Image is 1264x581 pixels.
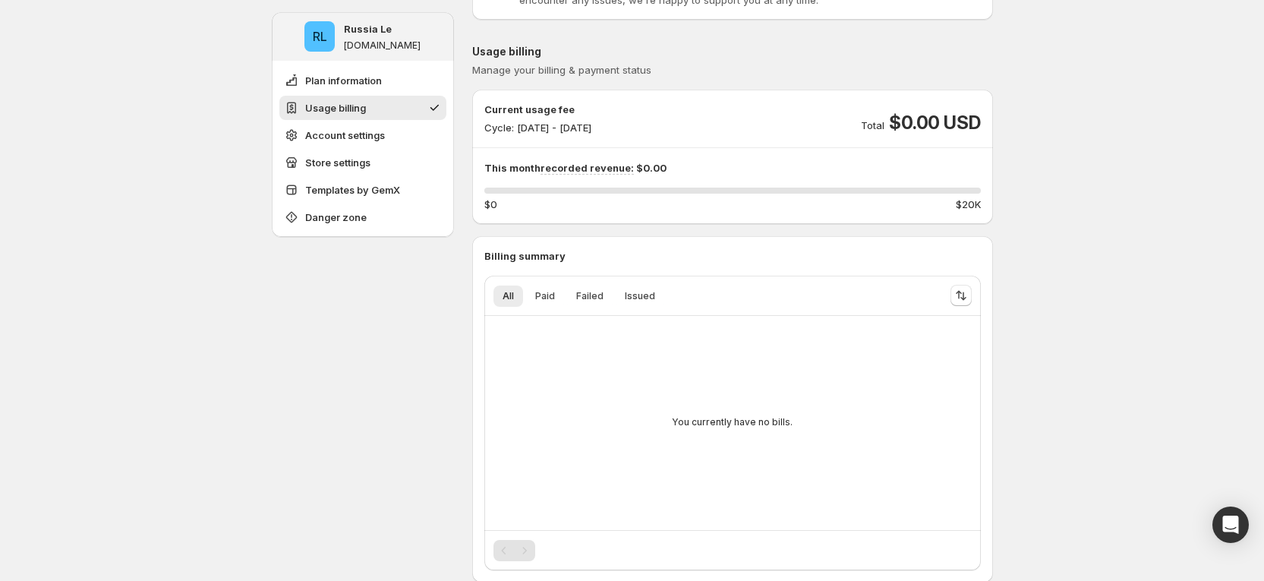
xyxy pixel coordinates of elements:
[484,197,497,212] span: $0
[279,205,446,229] button: Danger zone
[484,248,981,264] p: Billing summary
[889,111,980,135] span: $0.00 USD
[279,178,446,202] button: Templates by GemX
[672,416,793,428] p: You currently have no bills.
[344,39,421,52] p: [DOMAIN_NAME]
[950,285,972,306] button: Sort the results
[625,290,655,302] span: Issued
[305,182,400,197] span: Templates by GemX
[493,540,535,561] nav: Pagination
[503,290,514,302] span: All
[344,21,392,36] p: Russia Le
[484,102,591,117] p: Current usage fee
[472,64,651,76] span: Manage your billing & payment status
[861,118,884,133] p: Total
[484,160,981,175] p: This month $0.00
[535,290,555,302] span: Paid
[1212,507,1249,543] div: Open Intercom Messenger
[279,96,446,120] button: Usage billing
[305,155,370,170] span: Store settings
[279,123,446,147] button: Account settings
[956,197,981,212] span: $20K
[305,128,385,143] span: Account settings
[304,21,335,52] span: Russia Le
[313,29,327,44] text: RL
[305,100,366,115] span: Usage billing
[305,210,367,225] span: Danger zone
[305,73,382,88] span: Plan information
[279,68,446,93] button: Plan information
[279,150,446,175] button: Store settings
[541,162,634,175] span: recorded revenue:
[472,44,993,59] p: Usage billing
[484,120,591,135] p: Cycle: [DATE] - [DATE]
[576,290,604,302] span: Failed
